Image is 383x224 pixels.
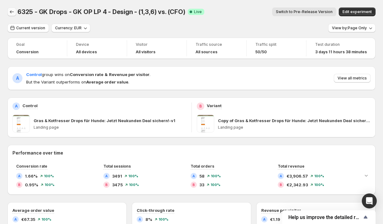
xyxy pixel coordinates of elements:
span: 100 % [44,174,54,178]
span: 100 % [129,183,139,187]
h2: A [15,104,18,109]
span: 100 % [41,217,51,221]
strong: Average order value [86,79,128,84]
strong: Conversion rate [70,72,103,77]
h2: Performance over time [12,150,371,156]
span: group wins on . [26,72,150,77]
h4: All devices [76,50,97,55]
button: View by:Page Only [328,24,376,32]
button: Show survey - Help us improve the detailed report for A/B campaigns [288,213,369,221]
span: Edit experiment [343,9,372,14]
span: 100 % [314,174,324,178]
h2: A [18,174,21,178]
a: DeviceAll devices [76,41,118,55]
strong: Revenue per visitor [109,72,149,77]
strong: & [105,72,108,77]
button: Currency: EUR [51,24,90,32]
span: Goal [16,42,58,47]
span: View by: Page Only [332,26,367,31]
span: Total orders [191,164,214,169]
span: 100 % [210,183,220,187]
img: Copy of Gras & Kotfresser Drops für Hunde: Jetzt Neukunden Deal sichern!-v1 [197,115,214,132]
span: 100 % [158,217,168,221]
span: Total revenue [278,164,305,169]
button: View all metrics [334,74,371,83]
p: Copy of Gras & Kotfresser Drops für Hunde: Jetzt Neukunden Deal sichern!-v1 [218,117,371,124]
span: 100 % [211,174,221,178]
span: 3475 [112,182,123,188]
button: Back [7,7,16,16]
h2: A [105,174,108,178]
span: 6325 - GK Drops - GK OP LP 4 - Design - (1,3,6) vs. (CFO) [17,8,185,16]
span: 3 days 11 hours 38 minutes [315,50,367,55]
h2: A [139,217,141,221]
span: 3491 [112,173,122,179]
a: VisitorAll visitors [136,41,178,55]
span: €3,906.57 [286,173,308,179]
span: Currency: EUR [55,26,82,31]
h2: A [14,217,17,221]
h2: A [192,174,195,178]
span: €67.35 [21,216,35,222]
span: But the Variant outperforms on . [26,79,150,85]
h3: Click-through rate [137,207,174,213]
p: Gras & Kotfresser Drops für Hunde: Jetzt Neukunden Deal sichern!-v1 [34,117,175,124]
button: Expand chart [362,171,371,180]
h2: B [105,183,108,187]
span: Help us improve the detailed report for A/B campaigns [288,214,362,220]
a: GoalConversion [16,41,58,55]
span: 8% [145,216,152,222]
h2: B [280,183,282,187]
span: Conversion rate [16,164,47,169]
span: Visitor [136,42,178,47]
span: 0.95% [25,182,38,188]
h2: B [192,183,195,187]
span: 1.66% [25,173,38,179]
img: Gras & Kotfresser Drops für Hunde: Jetzt Neukunden Deal sichern!-v1 [12,115,30,132]
span: 100 % [45,183,54,187]
h2: A [16,75,19,81]
span: Device [76,42,118,47]
span: 100 % [314,183,324,187]
span: 50/50 [255,50,267,55]
span: Switch to Pre-Release Version [276,9,333,14]
span: Traffic source [196,42,238,47]
h3: Average order value [12,207,54,213]
h2: B [199,104,202,109]
span: Test duration [315,42,367,47]
span: Traffic split [255,42,297,47]
p: Landing page [218,125,371,130]
a: Traffic split50/50 [255,41,297,55]
a: Test duration3 days 11 hours 38 minutes [315,41,367,55]
h3: Revenue per visitor [261,207,301,213]
p: Landing page [34,125,187,130]
span: Live [194,9,202,14]
span: Control [26,72,42,77]
h2: A [263,217,266,221]
span: View all metrics [338,76,367,81]
span: 100 % [128,174,138,178]
button: Switch to Pre-Release Version [272,7,336,16]
a: Traffic sourceAll sources [196,41,238,55]
p: Control [22,102,38,109]
button: Edit experiment [339,7,376,16]
span: Conversion [16,50,39,55]
span: €2,342.93 [286,182,308,188]
h2: B [18,183,21,187]
span: 58 [199,173,205,179]
h4: All visitors [136,50,155,55]
span: €1.19 [270,216,280,222]
span: Total sessions [103,164,131,169]
p: Variant [207,102,222,109]
h2: A [280,174,282,178]
button: Current version [7,24,49,32]
h4: All sources [196,50,217,55]
span: 33 [199,182,204,188]
span: Current version [16,26,45,31]
div: Open Intercom Messenger [362,193,377,208]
